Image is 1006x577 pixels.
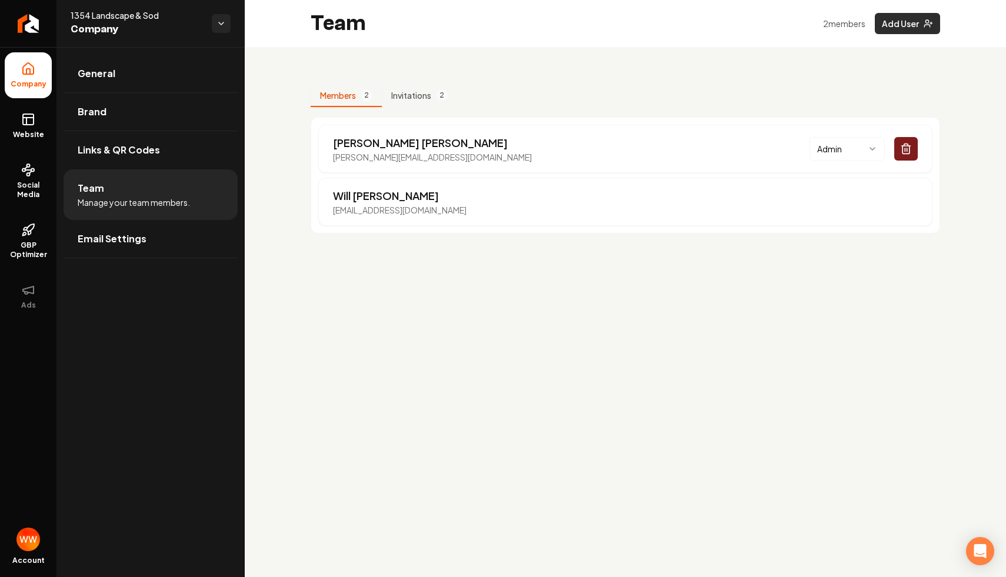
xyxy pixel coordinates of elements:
[78,66,115,81] span: General
[382,85,457,107] button: Invitations
[78,232,146,246] span: Email Settings
[8,130,49,139] span: Website
[361,89,372,101] span: 2
[311,85,382,107] button: Members
[71,21,202,38] span: Company
[436,89,448,101] span: 2
[5,214,52,269] a: GBP Optimizer
[16,528,40,551] img: Will Wallace
[78,105,106,119] span: Brand
[333,204,467,216] p: [EMAIL_ADDRESS][DOMAIN_NAME]
[64,55,238,92] a: General
[333,151,532,163] p: [PERSON_NAME][EMAIL_ADDRESS][DOMAIN_NAME]
[333,188,467,204] p: Will [PERSON_NAME]
[64,93,238,131] a: Brand
[16,528,40,551] button: Open user button
[12,556,45,565] span: Account
[333,135,532,151] p: [PERSON_NAME] [PERSON_NAME]
[311,12,366,35] h2: Team
[823,18,865,29] p: 2 member s
[5,181,52,199] span: Social Media
[71,9,202,21] span: 1354 Landscape & Sod
[64,220,238,258] a: Email Settings
[16,301,41,310] span: Ads
[875,13,940,34] button: Add User
[78,143,160,157] span: Links & QR Codes
[78,181,104,195] span: Team
[5,274,52,319] button: Ads
[5,241,52,259] span: GBP Optimizer
[78,196,190,208] span: Manage your team members.
[64,131,238,169] a: Links & QR Codes
[5,154,52,209] a: Social Media
[18,14,39,33] img: Rebolt Logo
[6,79,51,89] span: Company
[5,103,52,149] a: Website
[966,537,994,565] div: Open Intercom Messenger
